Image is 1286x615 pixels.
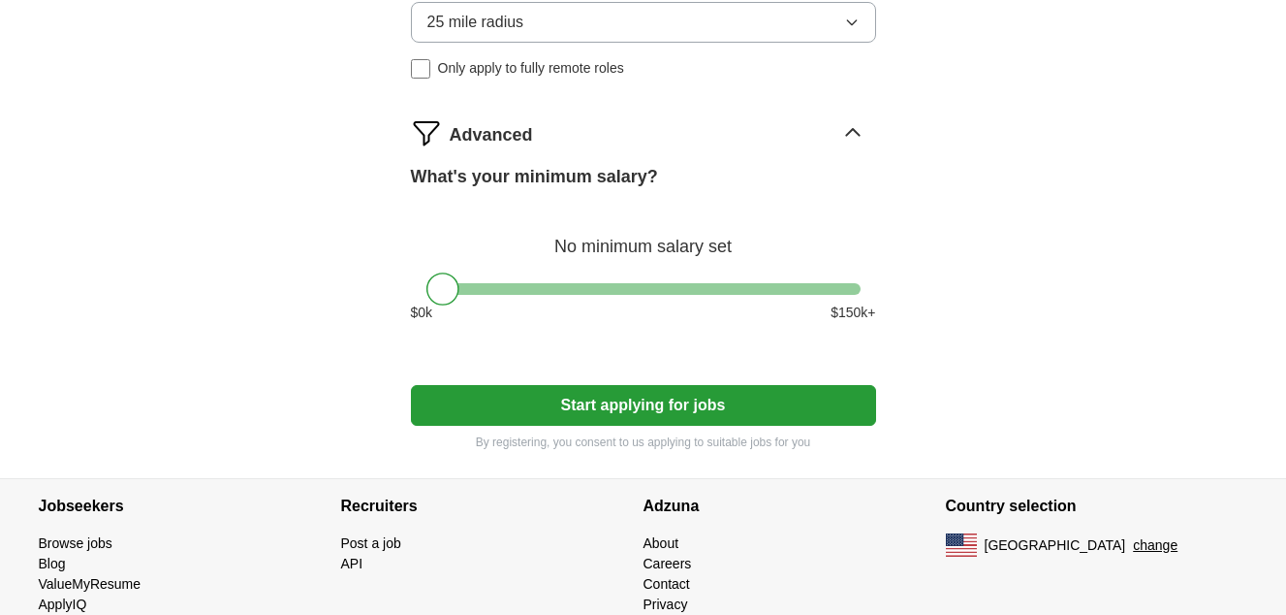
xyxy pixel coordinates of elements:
a: Privacy [643,597,688,612]
a: API [341,556,363,571]
button: 25 mile radius [411,2,876,43]
h4: Country selection [946,479,1248,534]
span: Only apply to fully remote roles [438,58,624,79]
a: Blog [39,556,66,571]
label: What's your minimum salary? [411,164,658,190]
img: filter [411,117,442,148]
span: $ 0 k [411,303,433,323]
img: US flag [946,534,977,557]
span: Advanced [450,122,533,148]
span: $ 150 k+ [831,303,875,323]
button: change [1133,535,1177,556]
a: ValueMyResume [39,576,141,592]
input: Only apply to fully remote roles [411,59,430,79]
a: About [643,535,679,551]
a: Post a job [341,535,401,551]
a: Browse jobs [39,535,112,551]
div: No minimum salary set [411,213,876,260]
span: [GEOGRAPHIC_DATA] [985,535,1126,556]
span: 25 mile radius [427,11,524,34]
a: Contact [643,576,690,592]
a: Careers [643,556,692,571]
p: By registering, you consent to us applying to suitable jobs for you [411,434,876,451]
button: Start applying for jobs [411,385,876,426]
a: ApplyIQ [39,597,87,612]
